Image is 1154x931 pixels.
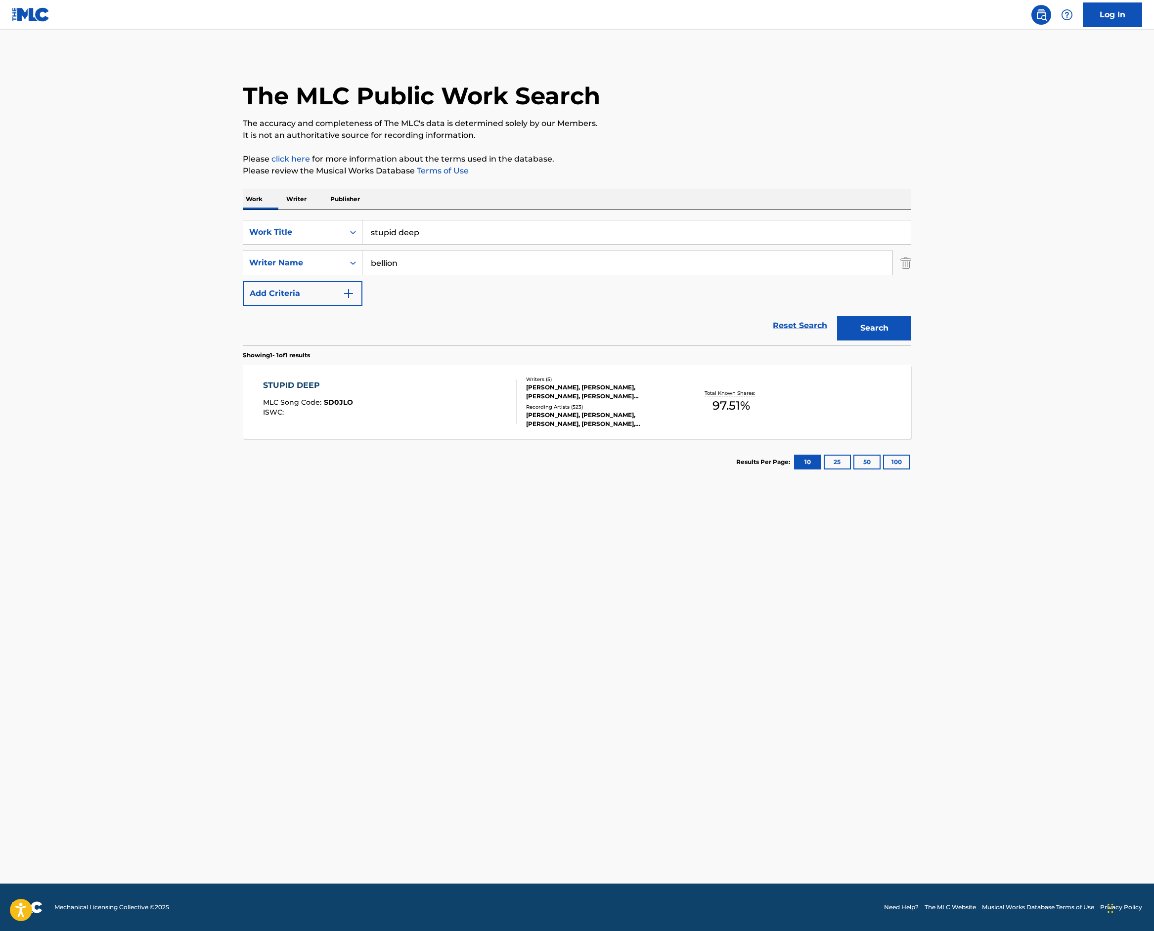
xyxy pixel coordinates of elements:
[1083,2,1142,27] a: Log In
[982,903,1094,912] a: Musical Works Database Terms of Use
[243,153,911,165] p: Please for more information about the terms used in the database.
[243,189,266,210] p: Work
[712,397,750,415] span: 97.51 %
[925,903,976,912] a: The MLC Website
[327,189,363,210] p: Publisher
[249,257,338,269] div: Writer Name
[526,411,675,428] div: [PERSON_NAME], [PERSON_NAME], [PERSON_NAME], [PERSON_NAME], [PERSON_NAME]
[54,903,169,912] span: Mechanical Licensing Collective © 2025
[243,118,911,129] p: The accuracy and completeness of The MLC's data is determined solely by our Members.
[768,315,832,337] a: Reset Search
[243,281,362,306] button: Add Criteria
[271,154,310,164] a: click here
[415,166,469,175] a: Terms of Use
[736,458,793,466] p: Results Per Page:
[824,455,851,469] button: 25
[324,398,353,407] span: SD0JLO
[526,376,675,383] div: Writers ( 5 )
[249,226,338,238] div: Work Title
[837,316,911,340] button: Search
[1061,9,1073,21] img: help
[1108,893,1113,923] div: Drag
[1035,9,1047,21] img: search
[853,455,881,469] button: 50
[1031,5,1051,25] a: Public Search
[1057,5,1077,25] div: Help
[263,398,324,407] span: MLC Song Code :
[705,389,757,397] p: Total Known Shares:
[884,903,919,912] a: Need Help?
[12,901,43,913] img: logo
[883,455,910,469] button: 100
[12,7,50,22] img: MLC Logo
[1105,884,1154,931] iframe: Chat Widget
[243,129,911,141] p: It is not an authoritative source for recording information.
[900,251,911,275] img: Delete Criterion
[1100,903,1142,912] a: Privacy Policy
[243,220,911,345] form: Search Form
[263,380,353,391] div: STUPID DEEP
[243,165,911,177] p: Please review the Musical Works Database
[243,81,600,111] h1: The MLC Public Work Search
[526,383,675,401] div: [PERSON_NAME], [PERSON_NAME], [PERSON_NAME], [PERSON_NAME] [PERSON_NAME] [PERSON_NAME]
[794,455,821,469] button: 10
[243,365,911,439] a: STUPID DEEPMLC Song Code:SD0JLOISWC:Writers (5)[PERSON_NAME], [PERSON_NAME], [PERSON_NAME], [PERS...
[263,408,286,417] span: ISWC :
[243,351,310,360] p: Showing 1 - 1 of 1 results
[343,288,355,299] img: 9d2ae6d4665cec9f34b9.svg
[526,403,675,411] div: Recording Artists ( 523 )
[283,189,310,210] p: Writer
